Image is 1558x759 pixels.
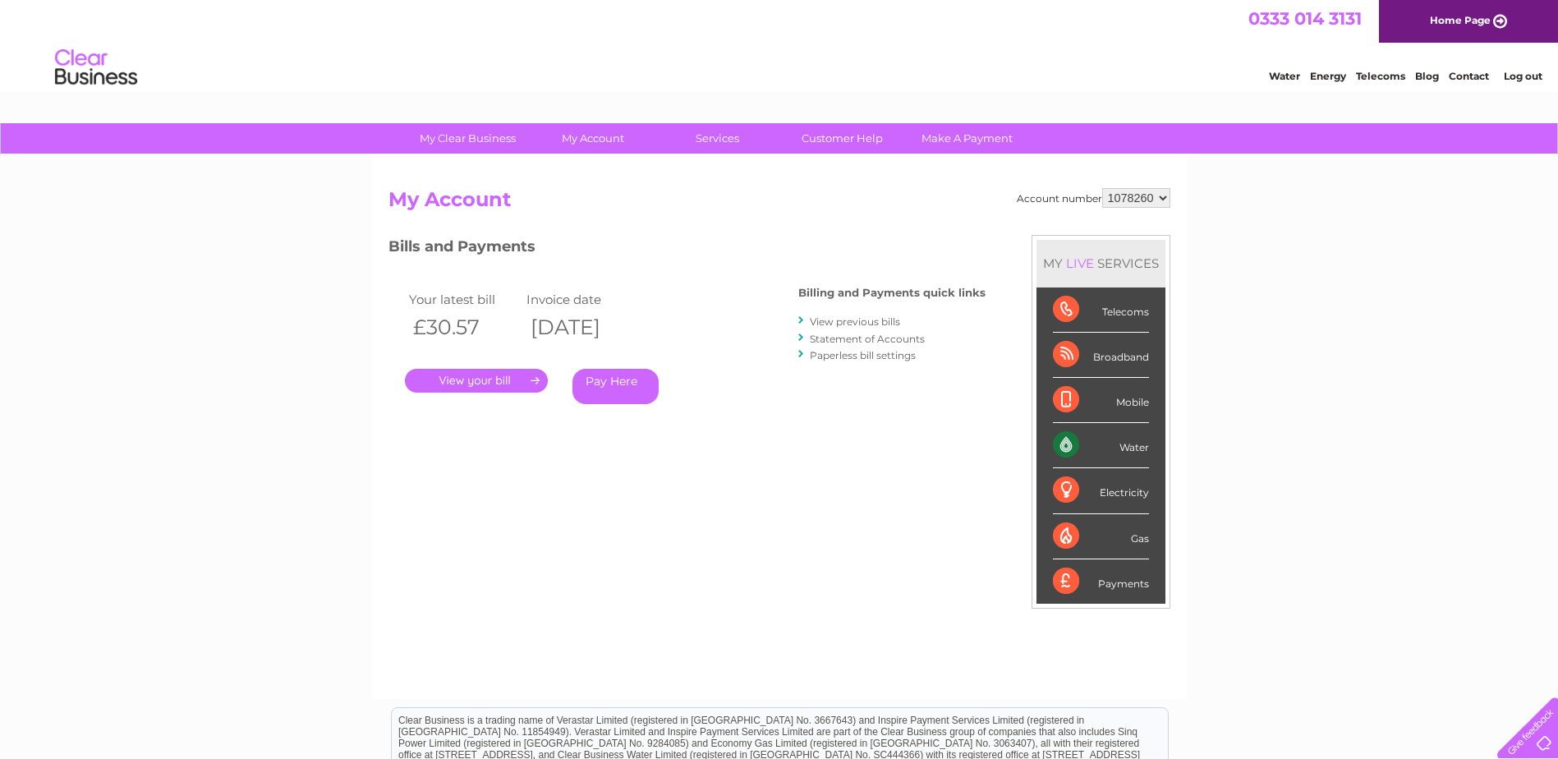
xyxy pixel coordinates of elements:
[650,123,785,154] a: Services
[1415,70,1439,82] a: Blog
[1053,423,1149,468] div: Water
[405,369,548,393] a: .
[1504,70,1542,82] a: Log out
[392,9,1168,80] div: Clear Business is a trading name of Verastar Limited (registered in [GEOGRAPHIC_DATA] No. 3667643...
[899,123,1035,154] a: Make A Payment
[1248,8,1362,29] a: 0333 014 3131
[810,349,916,361] a: Paperless bill settings
[572,369,659,404] a: Pay Here
[1269,70,1300,82] a: Water
[1356,70,1405,82] a: Telecoms
[1053,514,1149,559] div: Gas
[388,235,986,264] h3: Bills and Payments
[405,288,523,310] td: Your latest bill
[774,123,910,154] a: Customer Help
[54,43,138,93] img: logo.png
[1036,240,1165,287] div: MY SERVICES
[1449,70,1489,82] a: Contact
[400,123,535,154] a: My Clear Business
[525,123,660,154] a: My Account
[1053,468,1149,513] div: Electricity
[522,310,641,344] th: [DATE]
[405,310,523,344] th: £30.57
[1063,255,1097,271] div: LIVE
[522,288,641,310] td: Invoice date
[1053,559,1149,604] div: Payments
[810,315,900,328] a: View previous bills
[798,287,986,299] h4: Billing and Payments quick links
[810,333,925,345] a: Statement of Accounts
[1310,70,1346,82] a: Energy
[1053,378,1149,423] div: Mobile
[388,188,1170,219] h2: My Account
[1017,188,1170,208] div: Account number
[1053,287,1149,333] div: Telecoms
[1053,333,1149,378] div: Broadband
